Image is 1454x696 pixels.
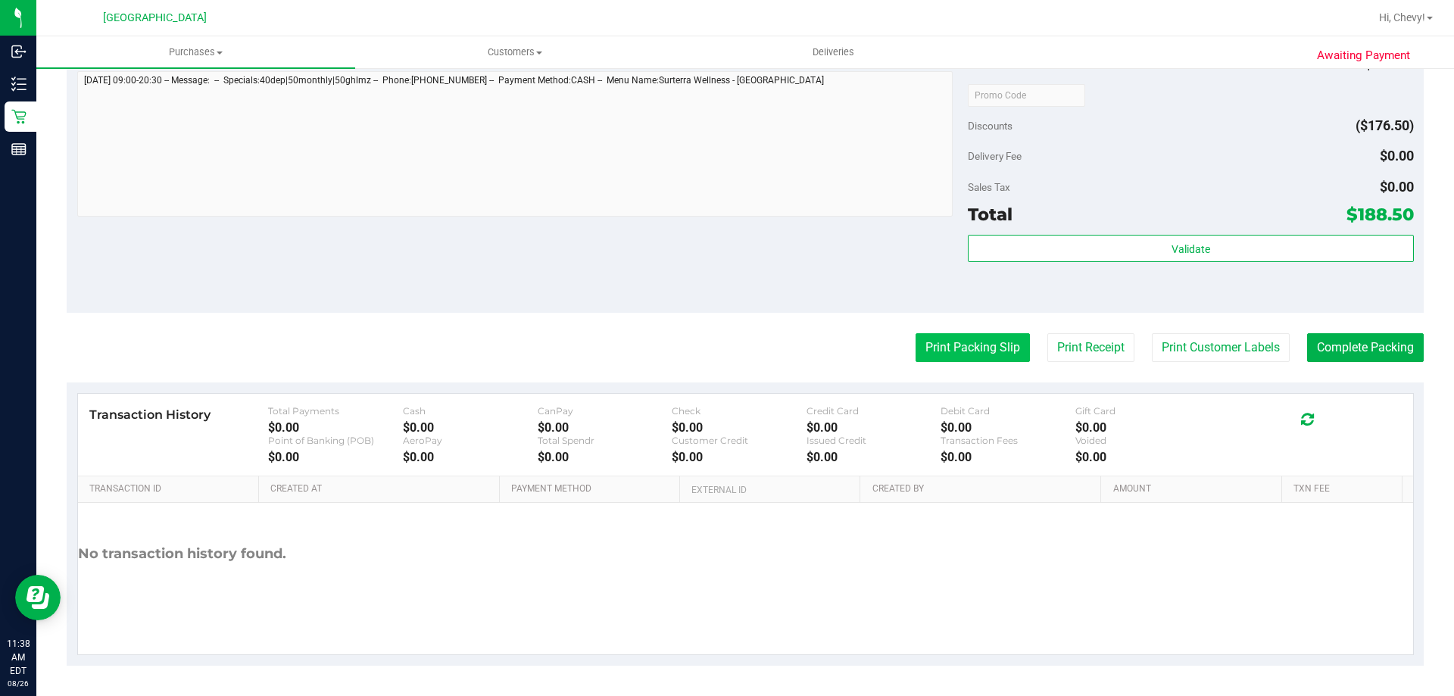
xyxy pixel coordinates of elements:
a: Customers [355,36,674,68]
button: Print Customer Labels [1152,333,1290,362]
div: No transaction history found. [78,503,286,605]
a: Created By [872,483,1095,495]
div: CanPay [538,405,672,417]
div: Cash [403,405,538,417]
div: Issued Credit [807,435,941,446]
a: Purchases [36,36,355,68]
a: Deliveries [674,36,993,68]
button: Complete Packing [1307,333,1424,362]
span: $0.00 [1380,148,1414,164]
span: ($176.50) [1356,117,1414,133]
inline-svg: Reports [11,142,27,157]
div: Gift Card [1075,405,1210,417]
a: Created At [270,483,493,495]
div: Total Spendr [538,435,672,446]
span: $0.00 [1380,179,1414,195]
div: Debit Card [941,405,1075,417]
div: Credit Card [807,405,941,417]
button: Print Receipt [1047,333,1134,362]
div: Voided [1075,435,1210,446]
div: $0.00 [807,450,941,464]
inline-svg: Inventory [11,76,27,92]
div: $0.00 [941,420,1075,435]
div: $0.00 [268,420,403,435]
div: Transaction Fees [941,435,1075,446]
inline-svg: Inbound [11,44,27,59]
span: $365.00 [1365,56,1414,72]
div: $0.00 [1075,420,1210,435]
div: $0.00 [941,450,1075,464]
div: $0.00 [268,450,403,464]
div: $0.00 [538,420,672,435]
div: $0.00 [672,420,807,435]
div: AeroPay [403,435,538,446]
div: $0.00 [403,420,538,435]
div: $0.00 [1075,450,1210,464]
span: Customers [356,45,673,59]
a: Txn Fee [1293,483,1396,495]
th: External ID [679,476,860,504]
div: Total Payments [268,405,403,417]
span: Sales Tax [968,181,1010,193]
span: Subtotal [968,58,1005,70]
inline-svg: Retail [11,109,27,124]
span: Purchases [36,45,355,59]
span: Delivery Fee [968,150,1022,162]
span: Hi, Chevy! [1379,11,1425,23]
button: Print Packing Slip [916,333,1030,362]
span: Deliveries [792,45,875,59]
iframe: Resource center [15,575,61,620]
div: Point of Banking (POB) [268,435,403,446]
p: 08/26 [7,678,30,689]
div: $0.00 [807,420,941,435]
span: Awaiting Payment [1317,47,1410,64]
span: Validate [1172,243,1210,255]
input: Promo Code [968,84,1085,107]
div: Check [672,405,807,417]
p: 11:38 AM EDT [7,637,30,678]
span: $188.50 [1346,204,1414,225]
div: Customer Credit [672,435,807,446]
span: Total [968,204,1012,225]
a: Amount [1113,483,1276,495]
div: $0.00 [403,450,538,464]
div: $0.00 [672,450,807,464]
div: $0.00 [538,450,672,464]
span: Discounts [968,112,1012,139]
button: Validate [968,235,1413,262]
a: Payment Method [511,483,674,495]
span: [GEOGRAPHIC_DATA] [103,11,207,24]
a: Transaction ID [89,483,253,495]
